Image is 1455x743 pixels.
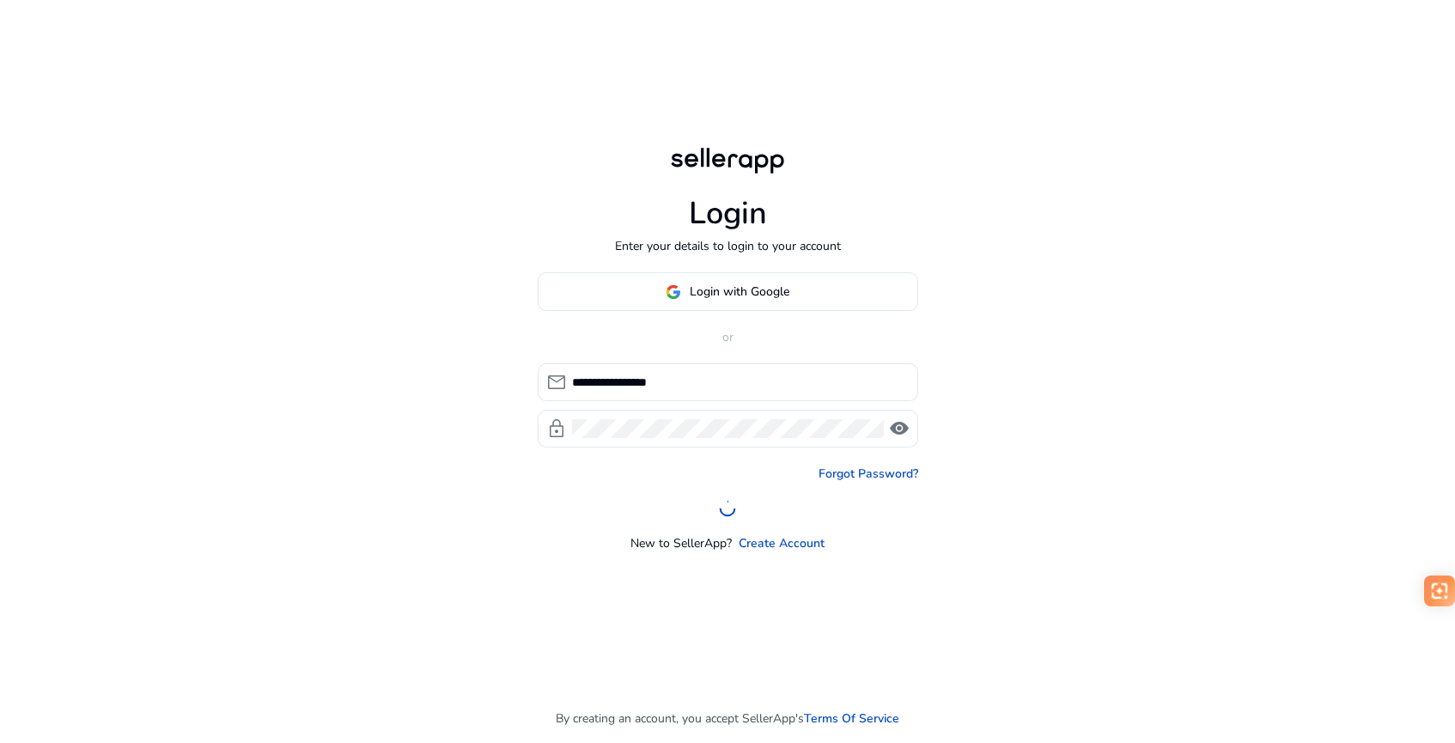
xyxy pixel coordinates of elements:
[889,418,910,439] span: visibility
[804,710,899,728] a: Terms Of Service
[630,534,732,552] p: New to SellerApp?
[819,465,918,483] a: Forgot Password?
[538,272,918,311] button: Login with Google
[546,418,567,439] span: lock
[666,284,681,300] img: google-logo.svg
[546,372,567,393] span: mail
[690,283,789,301] span: Login with Google
[615,237,841,255] p: Enter your details to login to your account
[739,534,825,552] a: Create Account
[689,195,767,232] h1: Login
[538,328,918,346] p: or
